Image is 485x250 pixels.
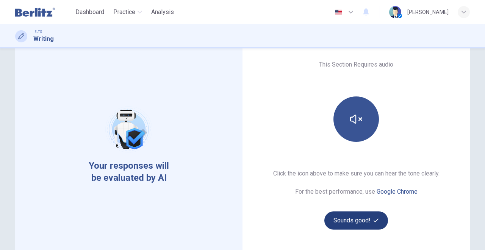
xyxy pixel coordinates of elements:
h6: This Section Requires audio [319,60,393,69]
span: Your responses will be evaluated by AI [83,160,175,184]
span: Practice [113,8,135,17]
h6: For the best performance, use [295,187,418,196]
button: Sounds good! [324,211,388,230]
img: Profile picture [389,6,401,18]
img: robot icon [105,106,153,154]
img: Berlitz Latam logo [15,5,55,20]
span: Analysis [151,8,174,17]
a: Berlitz Latam logo [15,5,72,20]
h6: Click the icon above to make sure you can hear the tone clearly. [273,169,440,178]
a: Google Chrome [377,188,418,195]
div: [PERSON_NAME] [407,8,449,17]
button: Practice [110,5,145,19]
span: IELTS [33,29,42,34]
span: Dashboard [75,8,104,17]
button: Analysis [148,5,177,19]
button: Dashboard [72,5,107,19]
img: en [334,9,343,15]
h1: Writing [33,34,54,43]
